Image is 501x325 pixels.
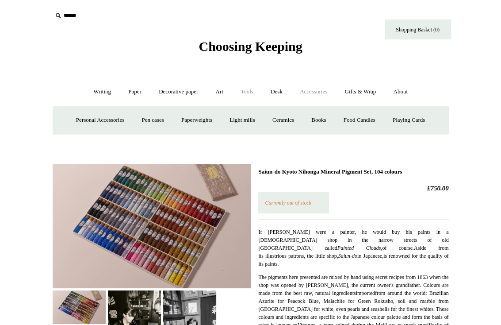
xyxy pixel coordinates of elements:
[337,245,382,251] em: Painted Clouds,
[356,290,375,296] span: imported
[264,108,302,132] a: Ceramics
[134,108,172,132] a: Pen cases
[199,39,302,54] span: Choosing Keeping
[413,245,414,251] em: .
[208,80,231,104] a: Art
[222,108,263,132] a: Light mills
[385,80,416,104] a: About
[303,108,334,132] a: Books
[263,80,291,104] a: Desk
[385,19,451,39] a: Shopping Basket (0)
[53,290,106,324] img: Saiun-do Kyoto Nihonga Mineral Pigment Set, 104 colours
[265,200,311,206] em: Currently out of stock
[357,253,382,259] span: in Japanese
[199,46,302,52] a: Choosing Keeping
[336,108,383,132] a: Food Candles
[258,184,448,192] h2: £750.00
[120,80,149,104] a: Paper
[258,228,448,268] p: If [PERSON_NAME] were a painter, he would buy his paints in a [DEMOGRAPHIC_DATA] shop in the narr...
[337,80,384,104] a: Gifts & Wrap
[385,108,433,132] a: Playing Cards
[258,168,448,175] h1: Saiun-do Kyoto Nihonga Mineral Pigment Set, 104 colours
[68,108,132,132] a: Personal Accessories
[292,80,335,104] a: Accessories
[53,164,251,288] img: Saiun-do Kyoto Nihonga Mineral Pigment Set, 104 colours
[85,80,119,104] a: Writing
[382,253,383,259] em: ,
[338,253,357,259] em: Saiun-do
[151,80,206,104] a: Decorative paper
[233,80,261,104] a: Tools
[173,108,220,132] a: Paperweights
